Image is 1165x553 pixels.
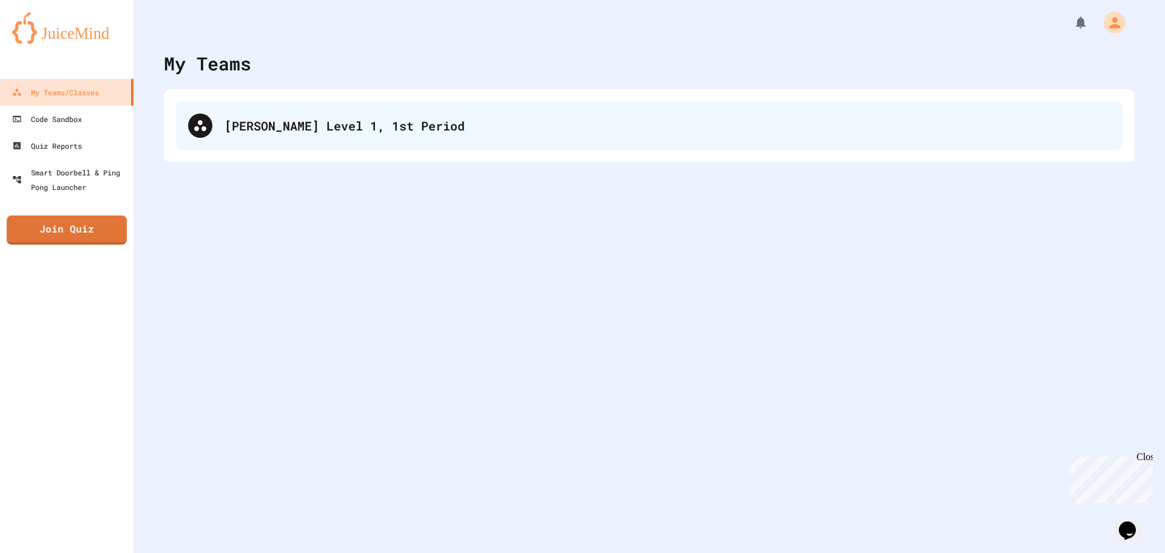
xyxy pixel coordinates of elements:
div: Chat with us now!Close [5,5,84,77]
div: Smart Doorbell & Ping Pong Launcher [12,165,129,194]
a: Join Quiz [7,215,127,245]
div: Code Sandbox [12,112,82,126]
div: My Teams [164,50,251,77]
div: My Teams/Classes [12,85,99,100]
img: logo-orange.svg [12,12,121,44]
div: My Account [1091,8,1129,36]
div: My Notifications [1051,12,1091,33]
iframe: chat widget [1114,504,1153,541]
div: Quiz Reports [12,138,82,153]
iframe: chat widget [1064,452,1153,503]
div: [PERSON_NAME] Level 1, 1st Period [225,117,1110,135]
div: [PERSON_NAME] Level 1, 1st Period [176,101,1123,150]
